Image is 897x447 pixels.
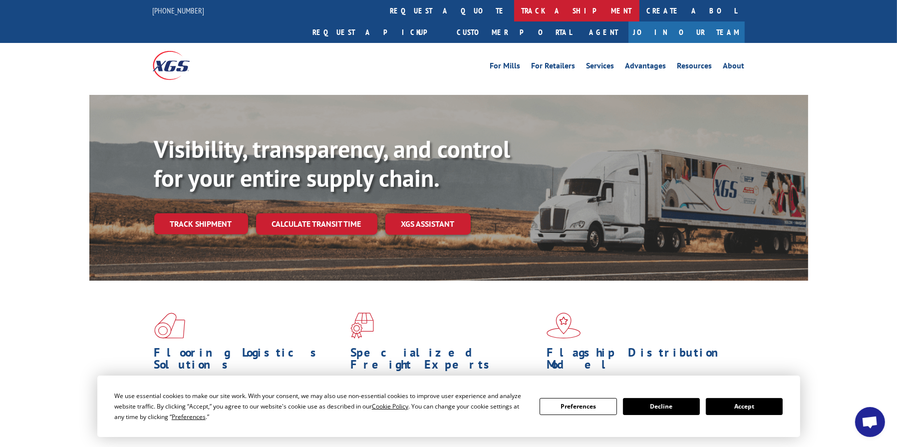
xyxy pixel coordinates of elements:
[580,21,628,43] a: Agent
[350,347,539,376] h1: Specialized Freight Experts
[855,407,885,437] a: Open chat
[154,313,185,339] img: xgs-icon-total-supply-chain-intelligence-red
[450,21,580,43] a: Customer Portal
[723,62,745,73] a: About
[547,347,735,376] h1: Flagship Distribution Model
[154,213,248,234] a: Track shipment
[540,398,616,415] button: Preferences
[547,313,581,339] img: xgs-icon-flagship-distribution-model-red
[372,402,408,411] span: Cookie Policy
[305,21,450,43] a: Request a pickup
[490,62,521,73] a: For Mills
[532,62,576,73] a: For Retailers
[587,62,614,73] a: Services
[153,5,205,15] a: [PHONE_NUMBER]
[625,62,666,73] a: Advantages
[628,21,745,43] a: Join Our Team
[706,398,783,415] button: Accept
[114,391,528,422] div: We use essential cookies to make our site work. With your consent, we may also use non-essential ...
[256,213,377,235] a: Calculate transit time
[97,376,800,437] div: Cookie Consent Prompt
[623,398,700,415] button: Decline
[154,347,343,376] h1: Flooring Logistics Solutions
[677,62,712,73] a: Resources
[385,213,471,235] a: XGS ASSISTANT
[154,133,511,193] b: Visibility, transparency, and control for your entire supply chain.
[172,413,206,421] span: Preferences
[350,313,374,339] img: xgs-icon-focused-on-flooring-red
